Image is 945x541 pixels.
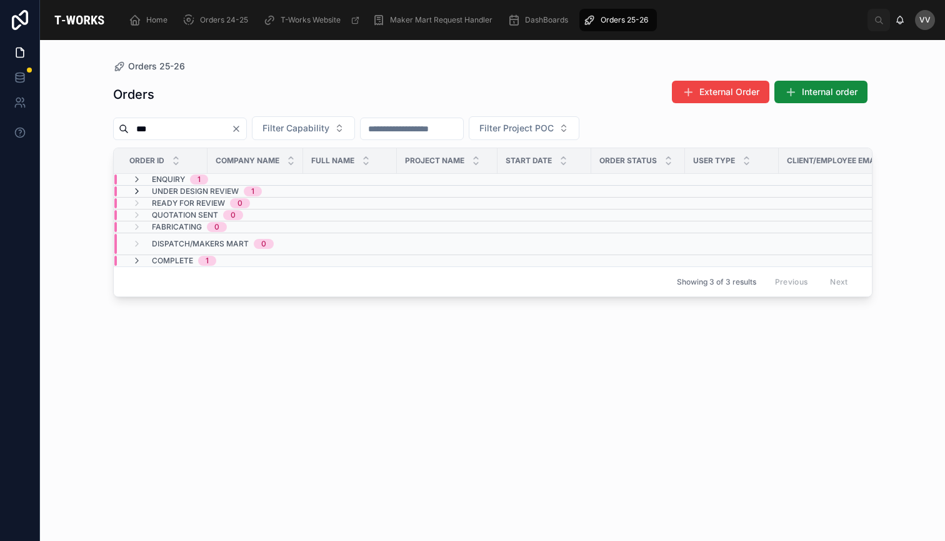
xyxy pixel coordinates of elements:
[261,239,266,249] div: 0
[179,9,257,31] a: Orders 24-25
[601,15,648,25] span: Orders 25-26
[504,9,577,31] a: DashBoards
[128,60,185,73] span: Orders 25-26
[125,9,176,31] a: Home
[677,277,756,287] span: Showing 3 of 3 results
[113,60,185,73] a: Orders 25-26
[152,198,225,208] span: Ready for Review
[231,124,246,134] button: Clear
[119,6,867,34] div: scrollable content
[152,256,193,266] span: Complete
[231,210,236,220] div: 0
[919,15,931,25] span: VV
[525,15,568,25] span: DashBoards
[200,15,248,25] span: Orders 24-25
[699,86,759,98] span: External Order
[197,174,201,185] div: 1
[787,156,881,166] span: Client/Employee Email
[405,156,464,166] span: Project Name
[251,186,254,196] div: 1
[252,116,355,140] button: Select Button
[479,122,554,134] span: Filter Project POC
[216,156,279,166] span: Company Name
[206,256,209,266] div: 1
[152,186,239,196] span: Under Design Review
[469,116,579,140] button: Select Button
[579,9,657,31] a: Orders 25-26
[369,9,501,31] a: Maker Mart Request Handler
[390,15,492,25] span: Maker Mart Request Handler
[50,10,109,30] img: App logo
[152,239,249,249] span: Dispatch/Makers Mart
[214,222,219,232] div: 0
[672,81,769,103] button: External Order
[281,15,341,25] span: T-Works Website
[693,156,735,166] span: User Type
[262,122,329,134] span: Filter Capability
[152,210,218,220] span: Quotation Sent
[774,81,867,103] button: Internal order
[237,198,242,208] div: 0
[311,156,354,166] span: Full Name
[129,156,164,166] span: Order ID
[152,222,202,232] span: Fabricating
[259,9,366,31] a: T-Works Website
[113,86,154,103] h1: Orders
[146,15,167,25] span: Home
[506,156,552,166] span: Start Date
[802,86,857,98] span: Internal order
[152,174,185,185] span: Enquiry
[599,156,657,166] span: Order Status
